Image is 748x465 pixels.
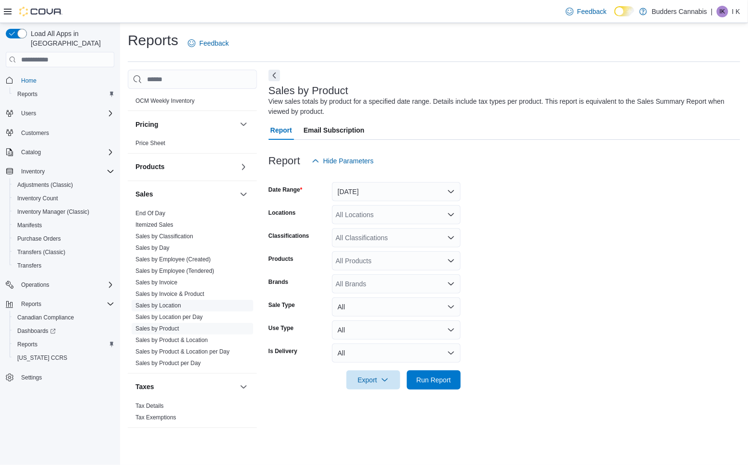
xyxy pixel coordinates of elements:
[10,87,118,101] button: Reports
[128,208,257,373] div: Sales
[21,300,41,308] span: Reports
[269,186,303,194] label: Date Range
[13,260,114,271] span: Transfers
[10,205,118,219] button: Inventory Manager (Classic)
[2,165,118,178] button: Inventory
[13,325,60,337] a: Dashboards
[10,178,118,192] button: Adjustments (Classic)
[2,297,118,311] button: Reports
[17,279,114,291] span: Operations
[10,311,118,324] button: Canadian Compliance
[13,260,45,271] a: Transfers
[407,370,461,390] button: Run Report
[417,375,451,385] span: Run Report
[135,415,176,421] a: Tax Exemptions
[135,245,170,252] a: Sales by Day
[17,221,42,229] span: Manifests
[2,107,118,120] button: Users
[13,233,65,245] a: Purchase Orders
[269,232,309,240] label: Classifications
[447,234,455,242] button: Open list of options
[13,179,77,191] a: Adjustments (Classic)
[2,126,118,140] button: Customers
[17,341,37,348] span: Reports
[269,278,288,286] label: Brands
[135,190,236,199] button: Sales
[135,222,173,229] a: Itemized Sales
[13,206,93,218] a: Inventory Manager (Classic)
[269,97,736,117] div: View sales totals by product for a specified date range. Details include tax types per product. T...
[17,298,45,310] button: Reports
[269,155,300,167] h3: Report
[21,168,45,175] span: Inventory
[128,95,257,110] div: OCM
[17,298,114,310] span: Reports
[10,219,118,232] button: Manifests
[308,151,378,171] button: Hide Parameters
[2,278,118,292] button: Operations
[17,127,114,139] span: Customers
[13,206,114,218] span: Inventory Manager (Classic)
[13,220,114,231] span: Manifests
[447,280,455,288] button: Open list of options
[13,193,62,204] a: Inventory Count
[10,232,118,245] button: Purchase Orders
[717,6,728,17] div: I K
[17,371,114,383] span: Settings
[135,360,201,367] a: Sales by Product per Day
[652,6,707,17] p: Budders Cannabis
[17,108,40,119] button: Users
[13,246,114,258] span: Transfers (Classic)
[2,370,118,384] button: Settings
[17,195,58,202] span: Inventory Count
[10,338,118,351] button: Reports
[21,281,49,289] span: Operations
[135,268,214,275] a: Sales by Employee (Tendered)
[135,314,203,321] a: Sales by Location per Day
[13,179,114,191] span: Adjustments (Classic)
[13,312,114,323] span: Canadian Compliance
[135,291,204,298] a: Sales by Invoice & Product
[21,148,41,156] span: Catalog
[21,110,36,117] span: Users
[577,7,607,16] span: Feedback
[135,382,236,392] button: Taxes
[732,6,740,17] p: I K
[135,162,236,172] button: Products
[17,279,53,291] button: Operations
[135,98,195,104] a: OCM Weekly Inventory
[17,248,65,256] span: Transfers (Classic)
[270,121,292,140] span: Report
[13,233,114,245] span: Purchase Orders
[2,73,118,87] button: Home
[135,337,208,344] a: Sales by Product & Location
[238,161,249,173] button: Products
[269,70,280,81] button: Next
[13,325,114,337] span: Dashboards
[17,127,53,139] a: Customers
[135,303,181,309] a: Sales by Location
[17,314,74,321] span: Canadian Compliance
[17,166,49,177] button: Inventory
[135,326,179,332] a: Sales by Product
[17,181,73,189] span: Adjustments (Classic)
[17,166,114,177] span: Inventory
[135,140,165,147] a: Price Sheet
[447,257,455,265] button: Open list of options
[6,69,114,409] nav: Complex example
[17,327,56,335] span: Dashboards
[135,210,165,217] a: End Of Day
[21,129,49,137] span: Customers
[10,351,118,365] button: [US_STATE] CCRS
[135,403,164,410] a: Tax Details
[17,108,114,119] span: Users
[304,121,365,140] span: Email Subscription
[332,297,461,317] button: All
[17,90,37,98] span: Reports
[238,381,249,393] button: Taxes
[13,193,114,204] span: Inventory Count
[352,370,394,390] span: Export
[10,245,118,259] button: Transfers (Classic)
[10,192,118,205] button: Inventory Count
[199,38,229,48] span: Feedback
